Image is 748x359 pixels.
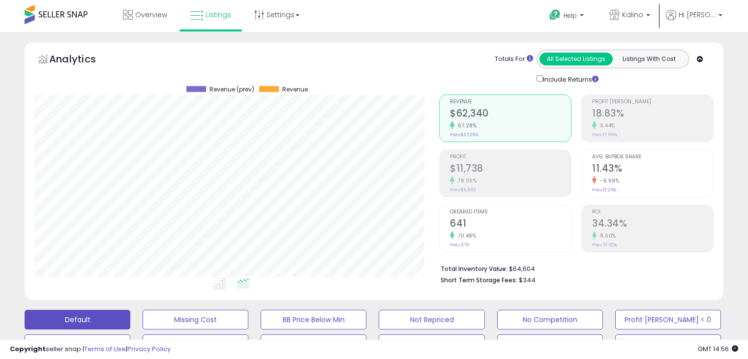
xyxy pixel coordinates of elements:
small: -6.69% [597,177,619,184]
small: 8.60% [597,232,616,239]
small: 67.28% [454,122,477,129]
button: Missing Cost [143,310,248,329]
span: Profit [PERSON_NAME] [592,99,713,105]
span: Hi [PERSON_NAME] [679,10,716,20]
button: Default [25,310,130,329]
h2: 11.43% [592,163,713,176]
button: No Competition [497,310,603,329]
span: Revenue (prev) [209,86,254,93]
span: Revenue [450,99,571,105]
button: Not Repriced [379,310,484,329]
span: Ordered Items [450,209,571,215]
h2: $62,340 [450,108,571,121]
span: 2025-08-15 14:56 GMT [698,344,738,354]
button: All Selected Listings [539,53,613,65]
li: $64,604 [441,262,706,274]
small: Prev: 17.69% [592,132,617,138]
button: 91-180 [25,334,130,354]
b: Short Term Storage Fees: [441,276,517,284]
h2: $11,738 [450,163,571,176]
a: Hi [PERSON_NAME] [666,10,722,32]
small: Prev: $37,266 [450,132,478,138]
h2: 34.34% [592,218,713,231]
h2: 18.83% [592,108,713,121]
button: BB <10% [615,334,721,354]
button: 365+ [379,334,484,354]
h5: Analytics [49,52,115,68]
small: Prev: 376 [450,242,469,248]
a: Terms of Use [84,344,126,354]
strong: Copyright [10,344,46,354]
button: 271-365 [261,334,366,354]
small: Prev: 12.25% [592,187,616,193]
a: Help [541,1,594,32]
div: seller snap | | [10,345,171,354]
a: Privacy Policy [127,344,171,354]
button: Profit [PERSON_NAME] < 0 [615,310,721,329]
small: Prev: 31.62% [592,242,617,248]
small: Prev: $6,592 [450,187,476,193]
span: Help [564,11,577,20]
i: Get Help [549,9,561,21]
span: ROI [592,209,713,215]
div: Totals For [495,55,533,64]
b: Total Inventory Value: [441,265,508,273]
h2: 641 [450,218,571,231]
button: Listings With Cost [612,53,686,65]
small: 6.44% [597,122,615,129]
button: 181-270 [143,334,248,354]
span: Overview [135,10,167,20]
span: Avg. Buybox Share [592,154,713,160]
small: 70.48% [454,232,476,239]
span: Kalino [622,10,643,20]
div: Include Returns [529,73,610,85]
small: 78.06% [454,177,477,184]
span: Revenue [282,86,308,93]
button: Win BB [497,334,603,354]
span: Profit [450,154,571,160]
button: BB Price Below Min [261,310,366,329]
span: Listings [206,10,231,20]
span: $344 [519,275,536,285]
